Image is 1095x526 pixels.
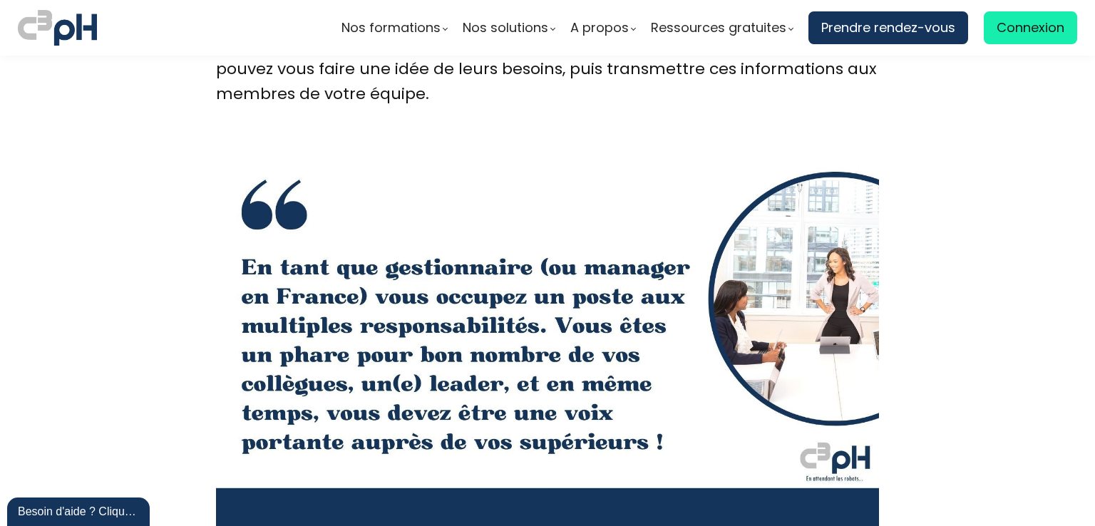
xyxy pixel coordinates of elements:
a: Connexion [984,11,1077,44]
span: Ressources gratuites [651,17,786,38]
span: A propos [570,17,629,38]
span: Nos solutions [463,17,548,38]
img: logo C3PH [18,7,97,48]
span: Connexion [997,17,1064,38]
a: Prendre rendez-vous [808,11,968,44]
span: Nos formations [341,17,441,38]
iframe: chat widget [7,495,153,526]
span: Prendre rendez-vous [821,17,955,38]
